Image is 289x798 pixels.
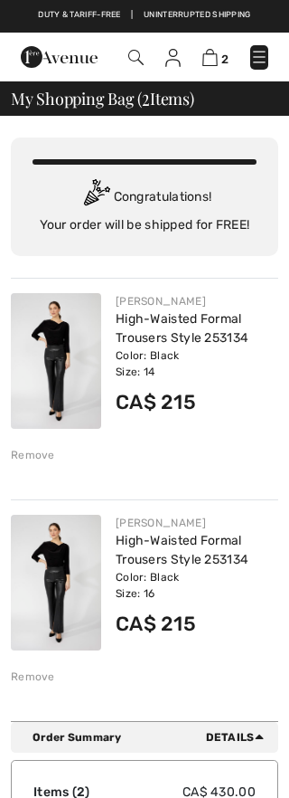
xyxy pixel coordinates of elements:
[116,612,196,636] span: CA$ 215
[250,48,268,66] img: Menu
[116,569,278,602] div: Color: Black Size: 16
[116,515,278,531] div: [PERSON_NAME]
[142,87,150,108] span: 2
[11,90,194,107] span: My Shopping Bag ( Items)
[206,729,271,746] span: Details
[11,447,55,463] div: Remove
[116,311,248,346] a: High-Waisted Formal Trousers Style 253134
[11,293,101,429] img: High-Waisted Formal Trousers Style 253134
[202,48,228,67] a: 2
[11,515,101,651] img: High-Waisted Formal Trousers Style 253134
[21,49,98,64] a: 1ère Avenue
[116,347,278,380] div: Color: Black Size: 14
[116,293,278,309] div: [PERSON_NAME]
[202,49,218,66] img: Shopping Bag
[165,49,181,67] img: My Info
[33,179,256,234] div: Congratulations! Your order will be shipped for FREE!
[116,533,248,567] a: High-Waisted Formal Trousers Style 253134
[78,179,114,215] img: Congratulation2.svg
[116,390,196,414] span: CA$ 215
[21,46,98,68] img: 1ère Avenue
[33,729,271,746] div: Order Summary
[128,50,144,65] img: Search
[221,52,228,66] span: 2
[11,669,55,685] div: Remove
